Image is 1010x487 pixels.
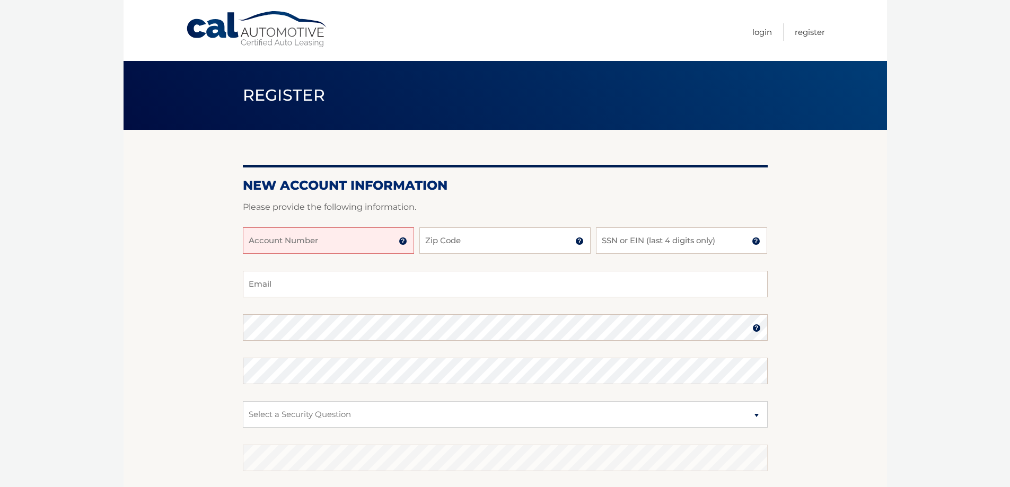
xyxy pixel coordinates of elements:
input: Zip Code [419,227,591,254]
h2: New Account Information [243,178,768,193]
span: Register [243,85,326,105]
img: tooltip.svg [752,237,760,245]
img: tooltip.svg [399,237,407,245]
a: Register [795,23,825,41]
img: tooltip.svg [575,237,584,245]
a: Login [752,23,772,41]
p: Please provide the following information. [243,200,768,215]
a: Cal Automotive [186,11,329,48]
input: SSN or EIN (last 4 digits only) [596,227,767,254]
input: Account Number [243,227,414,254]
img: tooltip.svg [752,324,761,332]
input: Email [243,271,768,297]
